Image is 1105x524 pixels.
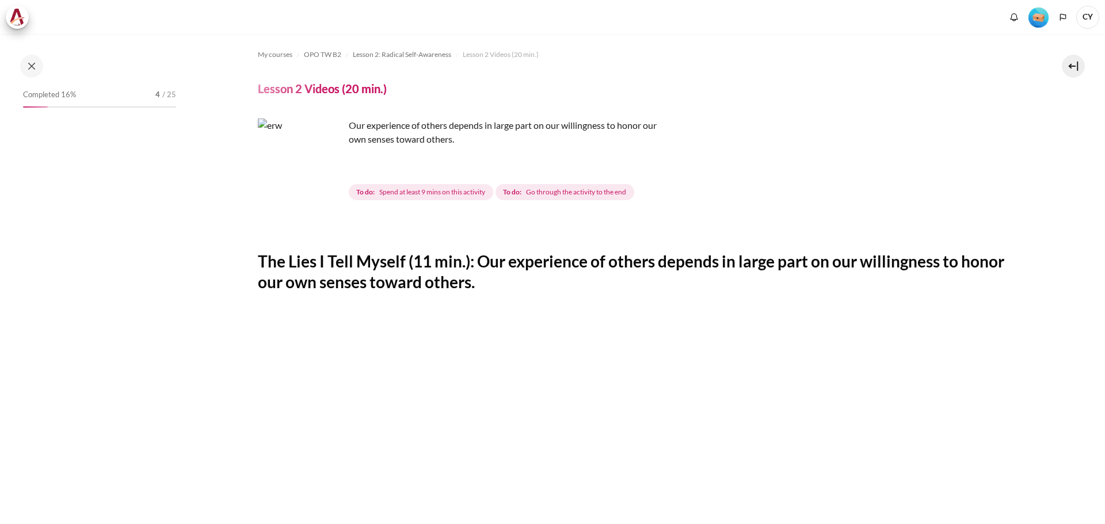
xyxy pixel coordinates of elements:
[463,48,539,62] a: Lesson 2 Videos (20 min.)
[23,106,48,108] div: 16%
[258,118,661,146] p: Our experience of others depends in large part on our willingness to honor our own senses toward ...
[258,81,387,96] h4: Lesson 2 Videos (20 min.)
[1024,6,1053,28] a: Level #1
[9,9,25,26] img: Architeck
[353,49,451,60] span: Lesson 2: Radical Self-Awareness
[6,6,35,29] a: Architeck Architeck
[353,48,451,62] a: Lesson 2: Radical Self-Awareness
[1076,6,1099,29] span: CY
[304,48,341,62] a: OPO TW B2
[463,49,539,60] span: Lesson 2 Videos (20 min.)
[258,49,292,60] span: My courses
[23,89,76,101] span: Completed 16%
[258,48,292,62] a: My courses
[155,89,160,101] span: 4
[304,49,341,60] span: OPO TW B2
[1028,7,1049,28] img: Level #1
[1076,6,1099,29] a: User menu
[258,118,344,205] img: erw
[162,89,176,101] span: / 25
[1005,9,1023,26] div: Show notification window with no new notifications
[1028,6,1049,28] div: Level #1
[258,251,1023,293] h2: The Lies I Tell Myself (11 min.): Our experience of others depends in large part on our willingne...
[503,187,521,197] strong: To do:
[379,187,485,197] span: Spend at least 9 mins on this activity
[258,45,1023,64] nav: Navigation bar
[526,187,626,197] span: Go through the activity to the end
[1054,9,1072,26] button: Languages
[356,187,375,197] strong: To do:
[349,182,637,202] div: Completion requirements for Lesson 2 Videos (20 min.)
